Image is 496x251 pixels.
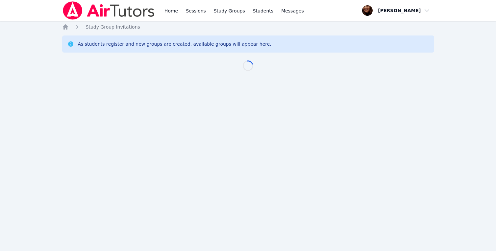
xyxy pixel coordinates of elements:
a: Study Group Invitations [86,24,140,30]
nav: Breadcrumb [62,24,434,30]
span: Messages [281,8,304,14]
img: Air Tutors [62,1,155,20]
div: As students register and new groups are created, available groups will appear here. [78,41,271,47]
